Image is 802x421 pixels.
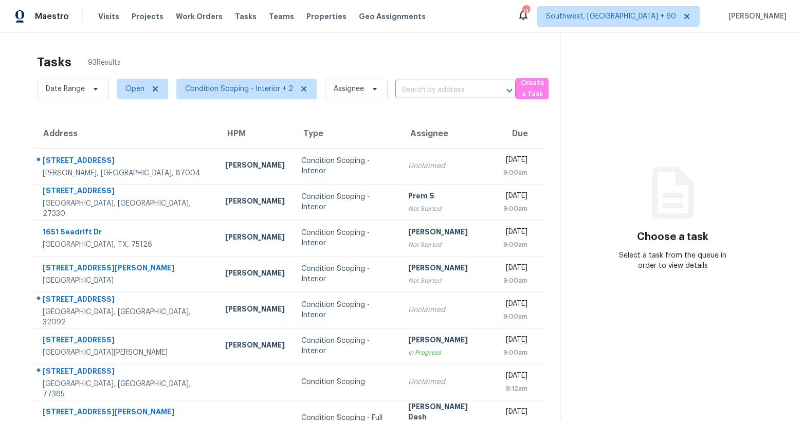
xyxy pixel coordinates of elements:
[503,407,527,419] div: [DATE]
[43,335,209,347] div: [STREET_ADDRESS]
[301,228,392,248] div: Condition Scoping - Interior
[503,347,527,358] div: 9:00am
[408,335,486,347] div: [PERSON_NAME]
[522,6,530,16] div: 748
[408,204,486,214] div: Not Started
[359,11,426,22] span: Geo Assignments
[334,84,364,94] span: Assignee
[495,119,543,148] th: Due
[503,168,527,178] div: 9:00am
[301,192,392,212] div: Condition Scoping - Interior
[408,263,486,276] div: [PERSON_NAME]
[43,366,209,379] div: [STREET_ADDRESS]
[301,377,392,387] div: Condition Scoping
[301,156,392,176] div: Condition Scoping - Interior
[503,204,527,214] div: 9:00am
[503,312,527,322] div: 9:00am
[516,78,549,99] button: Create a Task
[400,119,495,148] th: Assignee
[43,307,209,327] div: [GEOGRAPHIC_DATA], [GEOGRAPHIC_DATA], 32092
[408,227,486,240] div: [PERSON_NAME]
[37,57,71,67] h2: Tasks
[724,11,787,22] span: [PERSON_NAME]
[176,11,223,22] span: Work Orders
[43,155,209,168] div: [STREET_ADDRESS]
[616,250,729,271] div: Select a task from the queue in order to view details
[43,240,209,250] div: [GEOGRAPHIC_DATA], TX, 75126
[225,304,285,317] div: [PERSON_NAME]
[503,276,527,286] div: 9:00am
[503,155,527,168] div: [DATE]
[503,263,527,276] div: [DATE]
[408,276,486,286] div: Not Started
[43,263,209,276] div: [STREET_ADDRESS][PERSON_NAME]
[43,168,209,178] div: [PERSON_NAME], [GEOGRAPHIC_DATA], 87004
[225,196,285,209] div: [PERSON_NAME]
[225,268,285,281] div: [PERSON_NAME]
[88,58,121,68] span: 93 Results
[503,227,527,240] div: [DATE]
[235,13,257,20] span: Tasks
[46,84,85,94] span: Date Range
[43,347,209,358] div: [GEOGRAPHIC_DATA][PERSON_NAME]
[546,11,676,22] span: Southwest, [GEOGRAPHIC_DATA] + 60
[33,119,217,148] th: Address
[225,232,285,245] div: [PERSON_NAME]
[637,232,708,242] h3: Choose a task
[408,240,486,250] div: Not Started
[408,305,486,315] div: Unclaimed
[408,161,486,171] div: Unclaimed
[43,186,209,198] div: [STREET_ADDRESS]
[408,377,486,387] div: Unclaimed
[521,77,543,101] span: Create a Task
[395,82,487,98] input: Search by address
[225,340,285,353] div: [PERSON_NAME]
[185,84,293,94] span: Condition Scoping - Interior + 2
[43,379,209,399] div: [GEOGRAPHIC_DATA], [GEOGRAPHIC_DATA], 77385
[503,371,527,383] div: [DATE]
[35,11,69,22] span: Maestro
[125,84,144,94] span: Open
[132,11,163,22] span: Projects
[301,336,392,356] div: Condition Scoping - Interior
[98,11,119,22] span: Visits
[43,198,209,219] div: [GEOGRAPHIC_DATA], [GEOGRAPHIC_DATA], 27330
[306,11,347,22] span: Properties
[408,191,486,204] div: Prem S
[503,299,527,312] div: [DATE]
[408,347,486,358] div: In Progress
[502,83,517,98] button: Open
[225,160,285,173] div: [PERSON_NAME]
[217,119,293,148] th: HPM
[269,11,294,22] span: Teams
[293,119,400,148] th: Type
[503,240,527,250] div: 9:00am
[43,276,209,286] div: [GEOGRAPHIC_DATA]
[43,294,209,307] div: [STREET_ADDRESS]
[503,335,527,347] div: [DATE]
[301,264,392,284] div: Condition Scoping - Interior
[43,227,209,240] div: 1651 Seadrift Dr
[503,191,527,204] div: [DATE]
[43,407,209,419] div: [STREET_ADDRESS][PERSON_NAME]
[503,383,527,394] div: 8:12am
[301,300,392,320] div: Condition Scoping - Interior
